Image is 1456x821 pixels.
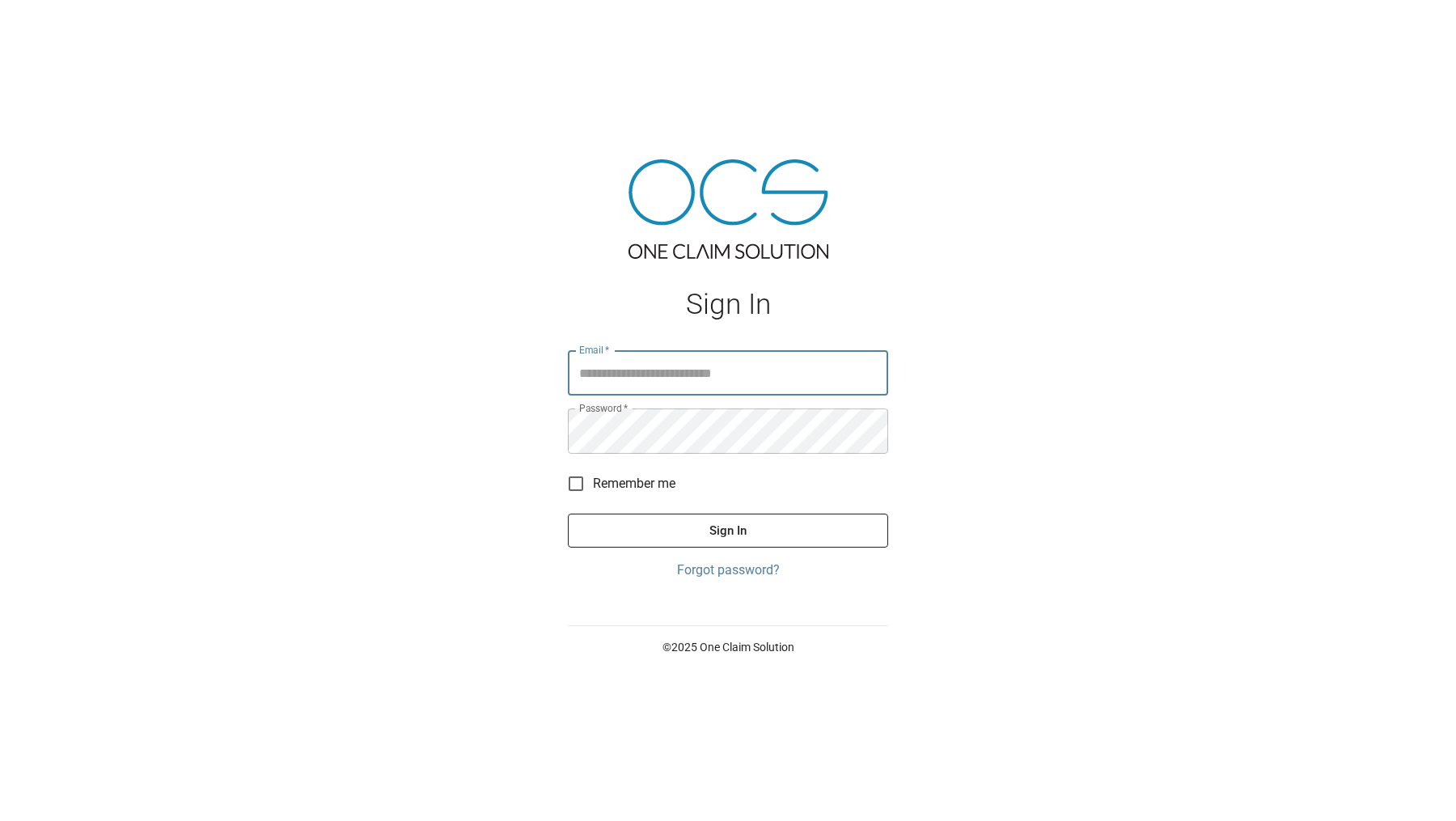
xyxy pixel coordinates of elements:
[568,514,888,548] button: Sign In
[568,288,888,321] h1: Sign In
[568,639,888,655] p: © 2025 One Claim Solution
[579,343,610,357] label: Email
[593,474,675,493] span: Remember me
[19,10,84,42] img: ocs-logo-white-transparent.png
[568,561,888,580] a: Forgot password?
[629,159,828,259] img: ocs-logo-tra.png
[579,401,628,415] label: Password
